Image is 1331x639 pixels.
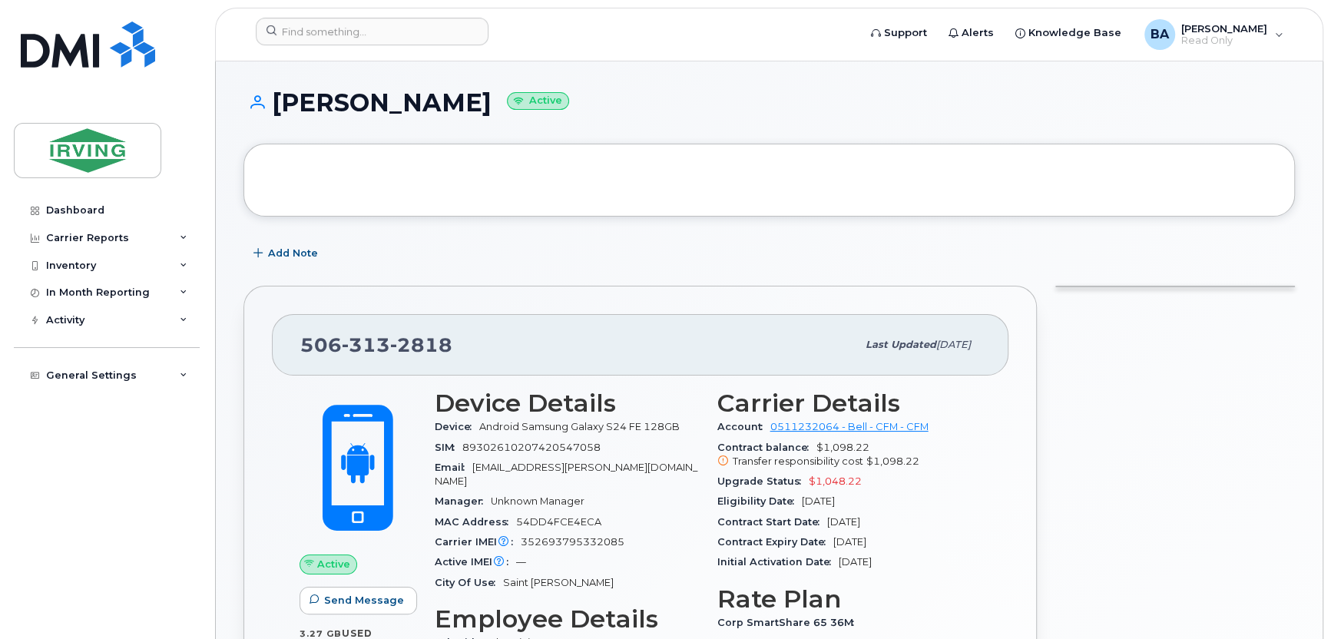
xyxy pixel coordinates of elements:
[733,455,863,467] span: Transfer responsibility cost
[435,442,462,453] span: SIM
[936,339,971,350] span: [DATE]
[491,495,584,507] span: Unknown Manager
[802,495,835,507] span: [DATE]
[243,240,331,267] button: Add Note
[717,536,833,548] span: Contract Expiry Date
[390,333,452,356] span: 2818
[717,442,816,453] span: Contract balance
[717,475,809,487] span: Upgrade Status
[342,627,372,639] span: used
[435,605,699,633] h3: Employee Details
[317,557,350,571] span: Active
[435,495,491,507] span: Manager
[324,593,404,608] span: Send Message
[243,89,1295,116] h1: [PERSON_NAME]
[435,577,503,588] span: City Of Use
[435,556,516,568] span: Active IMEI
[717,585,982,613] h3: Rate Plan
[268,246,318,260] span: Add Note
[435,516,516,528] span: MAC Address
[435,462,697,487] span: [EMAIL_ADDRESS][PERSON_NAME][DOMAIN_NAME]
[866,339,936,350] span: Last updated
[300,628,342,639] span: 3.27 GB
[342,333,390,356] span: 313
[503,577,614,588] span: Saint [PERSON_NAME]
[300,587,417,614] button: Send Message
[717,516,827,528] span: Contract Start Date
[717,389,982,417] h3: Carrier Details
[435,462,472,473] span: Email
[717,421,770,432] span: Account
[770,421,929,432] a: 0511232064 - Bell - CFM - CFM
[833,536,866,548] span: [DATE]
[809,475,862,487] span: $1,048.22
[435,389,699,417] h3: Device Details
[717,442,982,469] span: $1,098.22
[717,495,802,507] span: Eligibility Date
[516,516,601,528] span: 54DD4FCE4ECA
[435,421,479,432] span: Device
[839,556,872,568] span: [DATE]
[866,455,919,467] span: $1,098.22
[507,92,569,110] small: Active
[717,556,839,568] span: Initial Activation Date
[479,421,680,432] span: Android Samsung Galaxy S24 FE 128GB
[300,333,452,356] span: 506
[435,536,521,548] span: Carrier IMEI
[462,442,601,453] span: 89302610207420547058
[827,516,860,528] span: [DATE]
[521,536,624,548] span: 352693795332085
[516,556,526,568] span: —
[717,617,862,628] span: Corp SmartShare 65 36M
